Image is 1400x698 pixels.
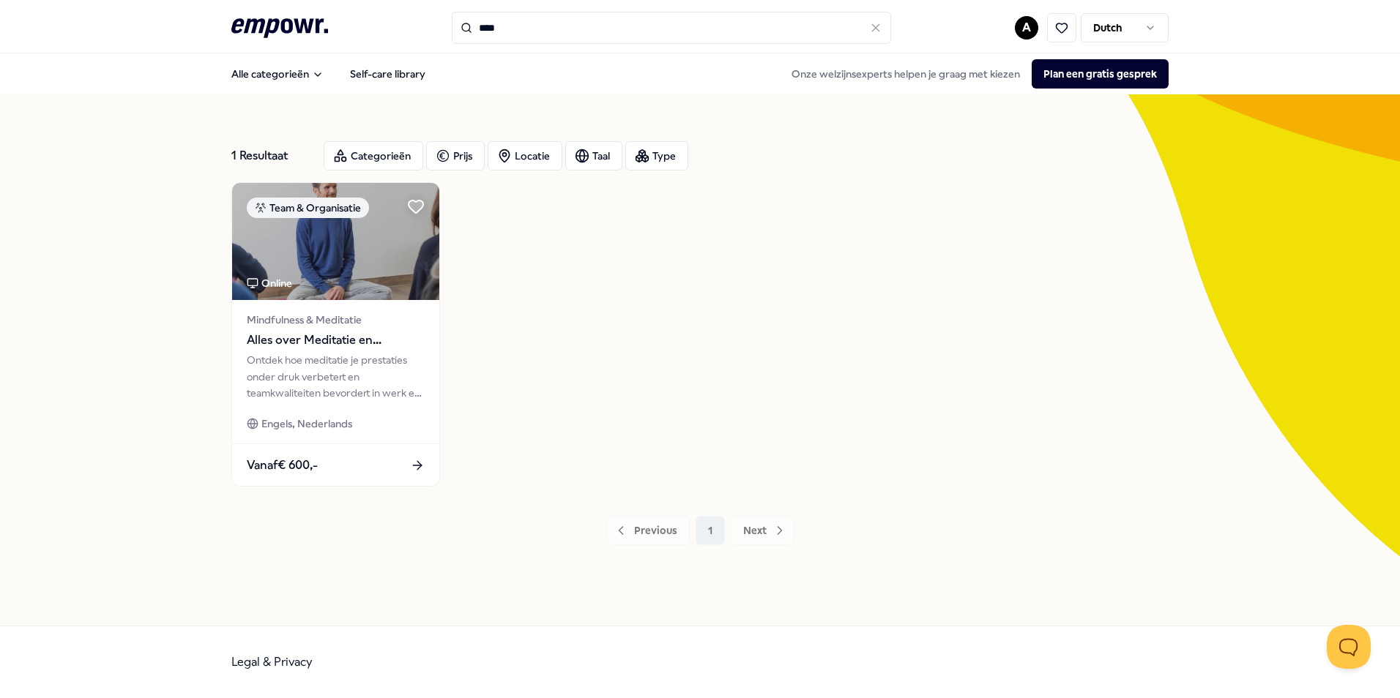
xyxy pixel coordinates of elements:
span: Mindfulness & Meditatie [247,312,425,328]
button: Plan een gratis gesprek [1032,59,1169,89]
span: Alles over Meditatie en periodieke sessies [247,331,425,350]
button: A [1015,16,1038,40]
div: Online [247,275,292,291]
a: Legal & Privacy [231,655,313,669]
div: Ontdek hoe meditatie je prestaties onder druk verbetert en teamkwaliteiten bevordert in werk en l... [247,352,425,401]
input: Search for products, categories or subcategories [452,12,891,44]
iframe: Help Scout Beacon - Open [1327,625,1371,669]
a: Self-care library [338,59,437,89]
div: 1 Resultaat [231,141,312,170]
button: Taal [565,141,622,170]
nav: Main [220,59,437,89]
a: package imageTeam & OrganisatieOnlineMindfulness & MeditatieAlles over Meditatie en periodieke se... [231,182,440,487]
button: Categorieën [324,141,423,170]
div: Team & Organisatie [247,198,369,218]
button: Type [625,141,688,170]
span: Engels, Nederlands [261,416,352,432]
button: Prijs [426,141,485,170]
div: Onze welzijnsexperts helpen je graag met kiezen [780,59,1169,89]
button: Locatie [488,141,562,170]
img: package image [232,183,439,300]
span: Vanaf € 600,- [247,456,318,475]
button: Alle categorieën [220,59,335,89]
